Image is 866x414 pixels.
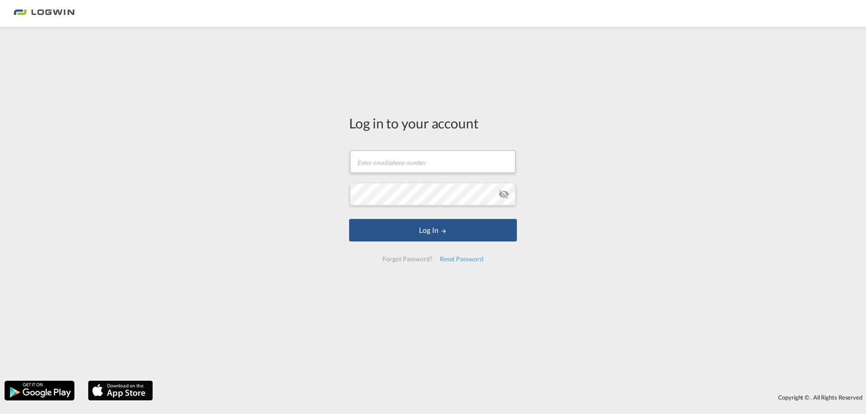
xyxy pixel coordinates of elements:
[350,150,516,173] input: Enter email/phone number
[379,251,436,267] div: Forgot Password?
[498,189,509,200] md-icon: icon-eye-off
[157,390,866,405] div: Copyright © . All Rights Reserved
[349,219,517,241] button: LOGIN
[436,251,487,267] div: Reset Password
[349,114,517,132] div: Log in to your account
[87,380,154,401] img: apple.png
[14,4,74,24] img: 2761ae10d95411efa20a1f5e0282d2d7.png
[4,380,75,401] img: google.png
